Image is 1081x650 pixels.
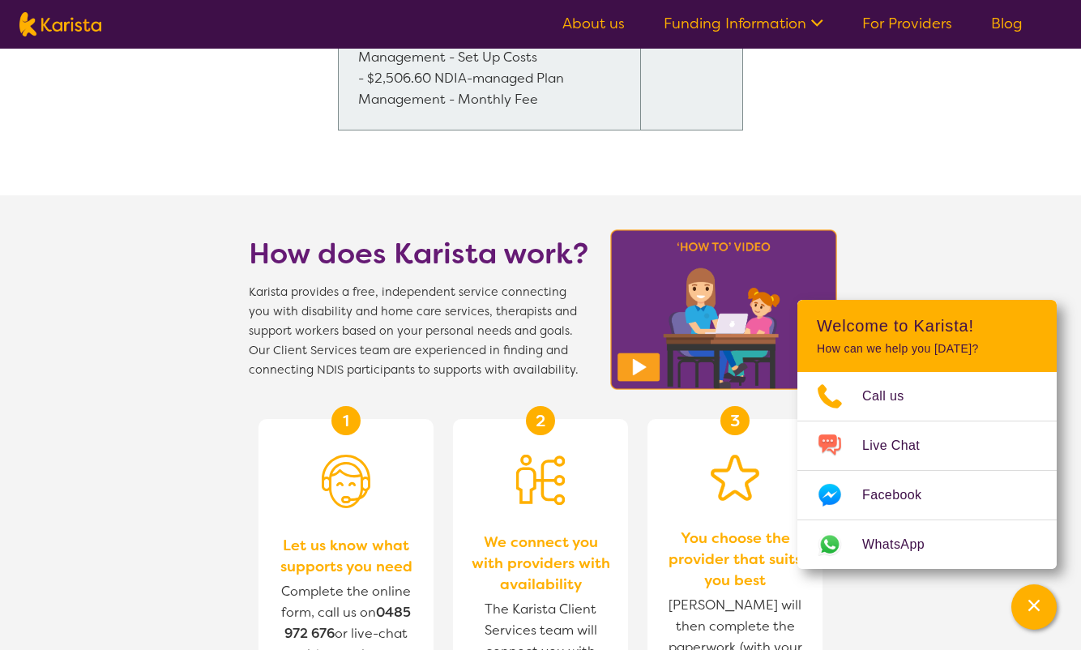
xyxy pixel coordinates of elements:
[797,372,1057,569] ul: Choose channel
[249,234,589,273] h1: How does Karista work?
[720,406,750,435] div: 3
[19,12,101,36] img: Karista logo
[1011,584,1057,630] button: Channel Menu
[664,14,823,33] a: Funding Information
[664,528,806,591] span: You choose the provider that suits you best
[275,535,417,577] span: Let us know what supports you need
[526,406,555,435] div: 2
[991,14,1023,33] a: Blog
[862,483,941,507] span: Facebook
[862,434,939,458] span: Live Chat
[817,342,1037,356] p: How can we help you [DATE]?
[249,283,589,380] span: Karista provides a free, independent service connecting you with disability and home care service...
[862,532,944,557] span: WhatsApp
[797,300,1057,569] div: Channel Menu
[284,604,411,642] a: 0485 972 676
[358,28,554,66] span: - $232.35 NDIA-managed Plan Management - Set Up Costs
[358,70,567,108] span: - $2,506.60 NDIA-managed Plan Management - Monthly Fee
[862,384,924,408] span: Call us
[562,14,625,33] a: About us
[469,532,612,595] span: We connect you with providers with availability
[797,520,1057,569] a: Web link opens in a new tab.
[322,455,370,508] img: Person with headset icon
[605,225,842,395] img: Karista video
[862,14,952,33] a: For Providers
[817,316,1037,336] h2: Welcome to Karista!
[331,406,361,435] div: 1
[516,455,565,505] img: Person being matched to services icon
[711,455,759,502] img: Star icon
